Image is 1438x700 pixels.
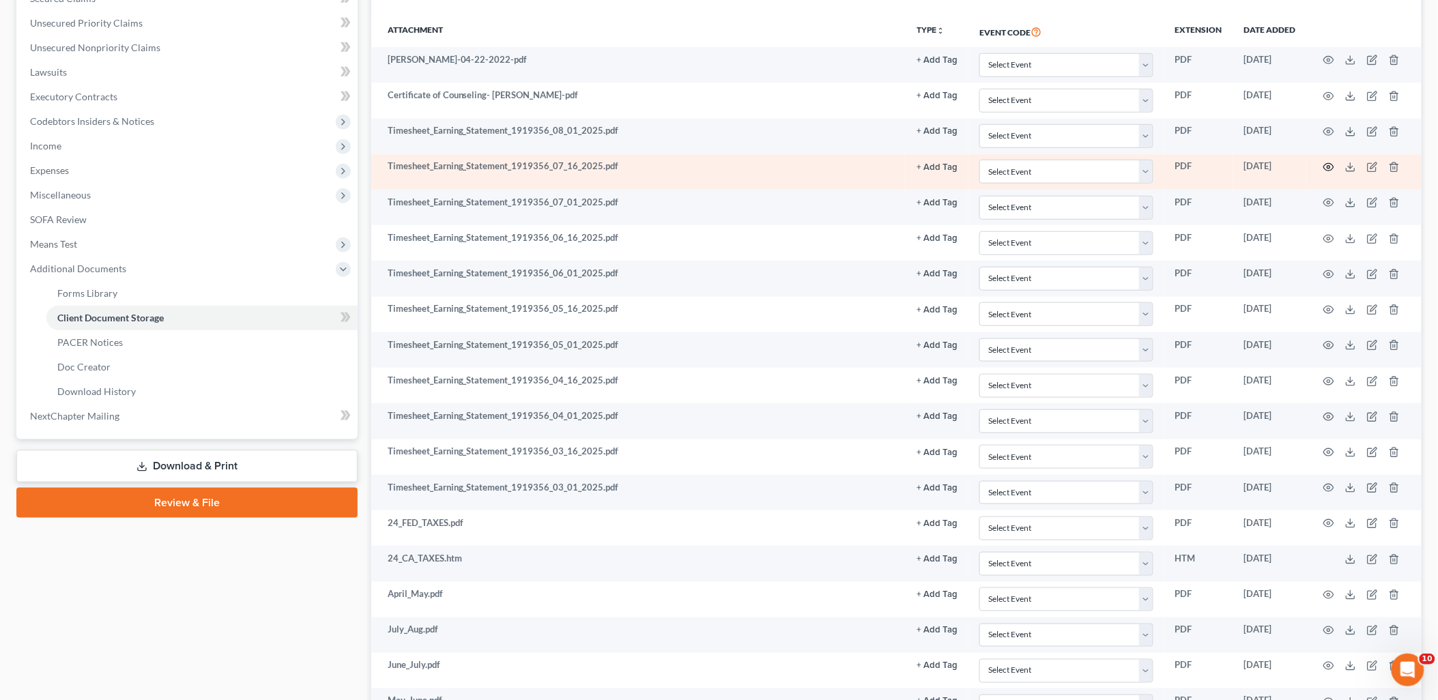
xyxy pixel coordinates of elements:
a: Download & Print [16,450,358,482]
td: PDF [1164,332,1233,368]
td: PDF [1164,47,1233,83]
a: Forms Library [46,281,358,306]
a: + Add Tag [917,409,958,422]
td: PDF [1164,261,1233,296]
button: + Add Tag [917,662,958,671]
td: PDF [1164,119,1233,154]
div: We'll be back online in 2 hours [28,186,228,201]
td: 24_CA_TAXES.htm [371,546,906,581]
a: + Add Tag [917,89,958,102]
button: + Add Tag [917,484,958,493]
button: + Add Tag [917,555,958,564]
a: + Add Tag [917,659,958,672]
td: Timesheet_Earning_Statement_1919356_06_16_2025.pdf [371,225,906,261]
i: unfold_more [936,27,945,35]
button: + Add Tag [917,626,958,635]
a: + Add Tag [917,124,958,137]
td: [DATE] [1233,83,1307,118]
span: Forms Library [57,287,117,299]
td: HTM [1164,546,1233,581]
td: [DATE] [1233,368,1307,403]
a: + Add Tag [917,53,958,66]
span: Income [30,140,61,151]
span: Download History [57,385,136,397]
a: NextChapter Mailing [19,404,358,428]
p: Hi there! [27,97,246,120]
a: + Add Tag [917,302,958,315]
td: Timesheet_Earning_Statement_1919356_05_01_2025.pdf [371,332,906,368]
span: Messages [113,460,160,469]
span: Search for help [28,232,111,246]
button: + Add Tag [917,127,958,136]
button: + Add Tag [917,199,958,207]
td: Certificate of Counseling- [PERSON_NAME]-pdf [371,83,906,118]
td: [DATE] [1233,154,1307,190]
th: Attachment [371,16,906,47]
td: PDF [1164,653,1233,688]
a: Lawsuits [19,60,358,85]
span: Doc Creator [57,361,111,373]
button: + Add Tag [917,519,958,528]
div: Statement of Financial Affairs - Payments Made in the Last 90 days [20,283,253,323]
td: June_July.pdf [371,653,906,688]
span: Help [216,460,238,469]
a: + Add Tag [917,481,958,494]
td: PDF [1164,297,1233,332]
div: Import and Export Claims [20,348,253,373]
span: Miscellaneous [30,189,91,201]
span: SOFA Review [30,214,87,225]
div: Attorney's Disclosure of Compensation [20,258,253,283]
button: + Add Tag [917,341,958,350]
a: + Add Tag [917,445,958,458]
a: + Add Tag [917,231,958,244]
td: Timesheet_Earning_Statement_1919356_03_01_2025.pdf [371,475,906,510]
td: Timesheet_Earning_Statement_1919356_06_01_2025.pdf [371,261,906,296]
div: Attorney's Disclosure of Compensation [28,263,229,278]
span: Expenses [30,164,69,176]
span: Means Test [30,238,77,250]
td: Timesheet_Earning_Statement_1919356_05_16_2025.pdf [371,297,906,332]
span: PACER Notices [57,336,123,348]
img: Profile image for Katie [134,22,161,49]
td: July_Aug.pdf [371,617,906,653]
td: Timesheet_Earning_Statement_1919356_07_16_2025.pdf [371,154,906,190]
button: Help [182,426,273,480]
td: [DATE] [1233,439,1307,475]
td: PDF [1164,83,1233,118]
div: Close [235,22,259,46]
a: + Add Tag [917,374,958,387]
button: + Add Tag [917,306,958,315]
td: Timesheet_Earning_Statement_1919356_03_16_2025.pdf [371,439,906,475]
button: Messages [91,426,182,480]
button: + Add Tag [917,590,958,599]
a: + Add Tag [917,338,958,351]
a: Unsecured Priority Claims [19,11,358,35]
button: + Add Tag [917,269,958,278]
td: [DATE] [1233,582,1307,617]
span: Executory Contracts [30,91,117,102]
span: NextChapter Mailing [30,410,119,422]
button: TYPEunfold_more [917,26,945,35]
a: Client Document Storage [46,306,358,330]
img: logo [27,31,106,43]
button: + Add Tag [917,234,958,243]
div: Statement of Financial Affairs - Payments Made in the Last 90 days [28,289,229,317]
td: [DATE] [1233,475,1307,510]
button: + Add Tag [917,448,958,457]
span: Additional Documents [30,263,126,274]
button: Search for help [20,225,253,252]
td: [DATE] [1233,332,1307,368]
button: + Add Tag [917,56,958,65]
th: Event Code [968,16,1164,47]
td: PDF [1164,154,1233,190]
td: [DATE] [1233,190,1307,225]
div: Amendments [20,323,253,348]
span: Unsecured Priority Claims [30,17,143,29]
a: Executory Contracts [19,85,358,109]
td: PDF [1164,582,1233,617]
td: [DATE] [1233,119,1307,154]
td: [PERSON_NAME]-04-22-2022-pdf [371,47,906,83]
td: [DATE] [1233,546,1307,581]
span: Home [30,460,61,469]
div: Send us a message [28,172,228,186]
